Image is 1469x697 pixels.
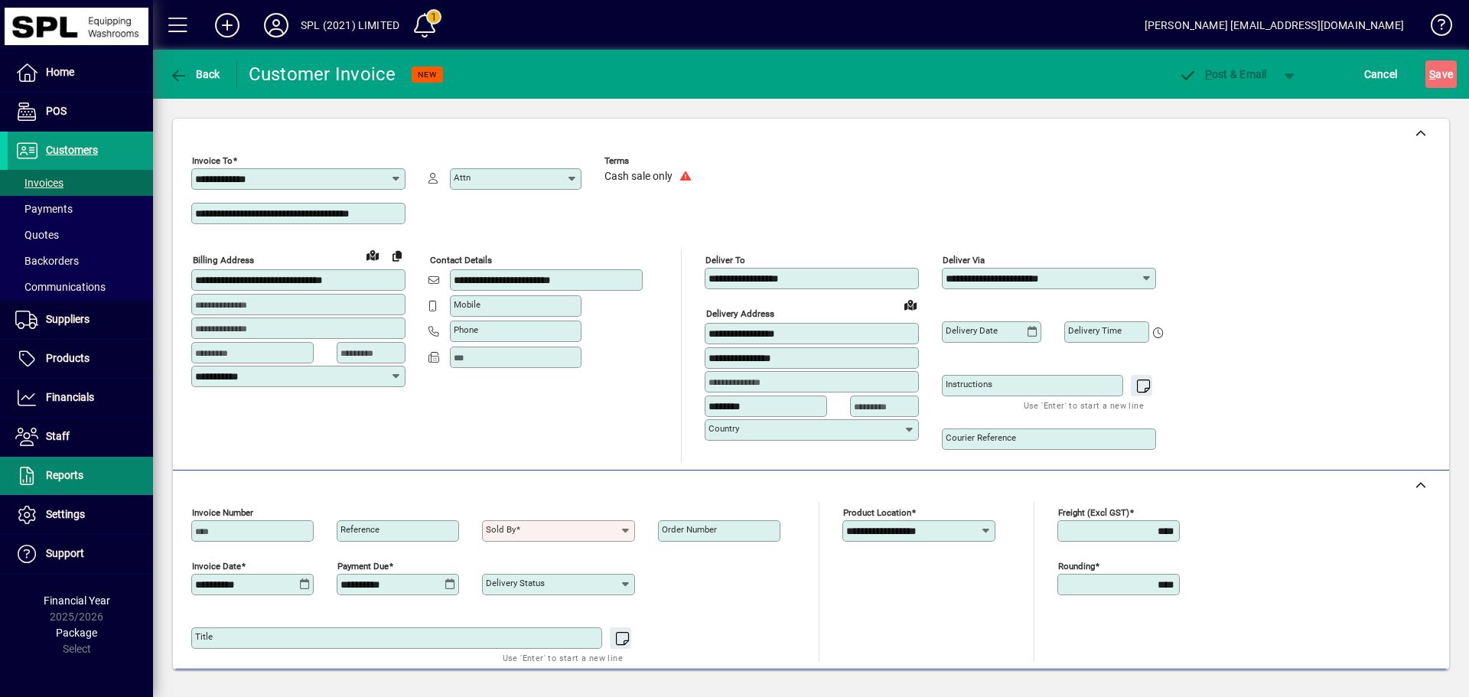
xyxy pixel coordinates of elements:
[8,379,153,417] a: Financials
[1024,396,1144,414] mat-hint: Use 'Enter' to start a new line
[1419,3,1450,53] a: Knowledge Base
[15,281,106,293] span: Communications
[46,547,84,559] span: Support
[46,469,83,481] span: Reports
[418,70,437,80] span: NEW
[943,255,985,265] mat-label: Deliver via
[301,13,399,37] div: SPL (2021) LIMITED
[15,203,73,215] span: Payments
[15,229,59,241] span: Quotes
[340,524,379,535] mat-label: Reference
[252,11,301,39] button: Profile
[15,255,79,267] span: Backorders
[15,177,64,189] span: Invoices
[337,561,389,572] mat-label: Payment due
[8,496,153,534] a: Settings
[360,243,385,267] a: View on map
[8,340,153,378] a: Products
[192,155,233,166] mat-label: Invoice To
[1058,507,1129,518] mat-label: Freight (excl GST)
[46,144,98,156] span: Customers
[8,93,153,131] a: POS
[192,507,253,518] mat-label: Invoice number
[192,561,241,572] mat-label: Invoice date
[662,524,717,535] mat-label: Order number
[1171,60,1275,88] button: Post & Email
[165,60,224,88] button: Back
[8,301,153,339] a: Suppliers
[385,243,409,268] button: Copy to Delivery address
[8,274,153,300] a: Communications
[46,313,90,325] span: Suppliers
[8,196,153,222] a: Payments
[454,324,478,335] mat-label: Phone
[708,423,739,434] mat-label: Country
[8,248,153,274] a: Backorders
[946,325,998,336] mat-label: Delivery date
[1360,60,1402,88] button: Cancel
[486,524,516,535] mat-label: Sold by
[1429,62,1453,86] span: ave
[8,457,153,495] a: Reports
[486,578,545,588] mat-label: Delivery status
[1068,325,1122,336] mat-label: Delivery time
[843,507,911,518] mat-label: Product location
[46,430,70,442] span: Staff
[46,391,94,403] span: Financials
[1425,60,1457,88] button: Save
[8,170,153,196] a: Invoices
[8,418,153,456] a: Staff
[56,627,97,639] span: Package
[46,66,74,78] span: Home
[946,432,1016,443] mat-label: Courier Reference
[249,62,396,86] div: Customer Invoice
[1145,13,1404,37] div: [PERSON_NAME] [EMAIL_ADDRESS][DOMAIN_NAME]
[1429,68,1435,80] span: S
[604,171,673,183] span: Cash sale only
[1058,561,1095,572] mat-label: Rounding
[8,222,153,248] a: Quotes
[705,255,745,265] mat-label: Deliver To
[203,11,252,39] button: Add
[604,156,696,166] span: Terms
[169,68,220,80] span: Back
[195,631,213,642] mat-label: Title
[153,60,237,88] app-page-header-button: Back
[454,172,471,183] mat-label: Attn
[1364,62,1398,86] span: Cancel
[1205,68,1212,80] span: P
[946,379,992,389] mat-label: Instructions
[46,352,90,364] span: Products
[46,105,67,117] span: POS
[454,299,480,310] mat-label: Mobile
[44,594,110,607] span: Financial Year
[1178,68,1267,80] span: ost & Email
[8,54,153,92] a: Home
[8,535,153,573] a: Support
[503,649,623,666] mat-hint: Use 'Enter' to start a new line
[46,508,85,520] span: Settings
[898,292,923,317] a: View on map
